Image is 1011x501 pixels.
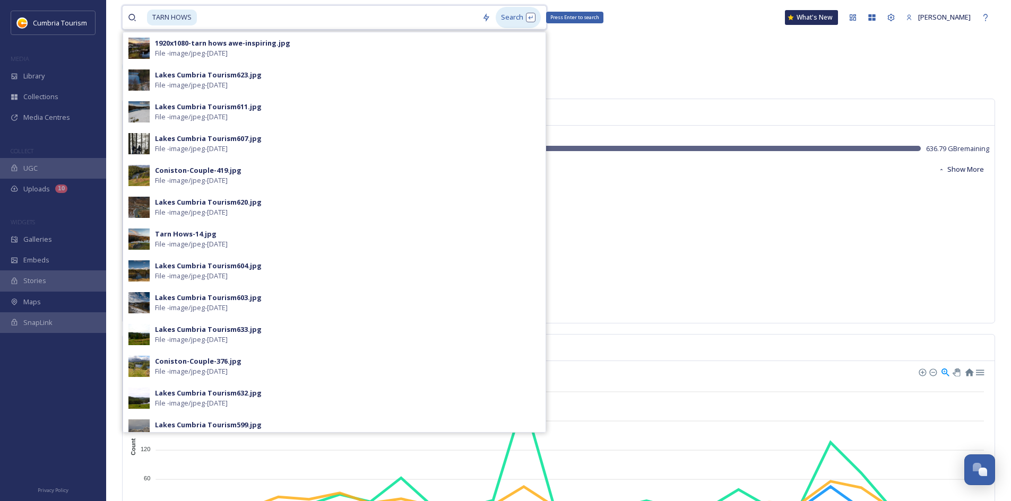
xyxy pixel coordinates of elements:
img: Lakes%2520Cumbria%2520Tourism607.jpg [128,133,150,154]
span: File - image/jpeg - [DATE] [155,335,228,345]
img: Lakes%2520Cumbria%2520Tourism599.jpg [128,419,150,441]
span: File - image/jpeg - [DATE] [155,239,228,249]
span: [PERSON_NAME] [918,12,971,22]
span: Privacy Policy [38,487,68,494]
div: Lakes Cumbria Tourism603.jpg [155,293,262,303]
span: Media Centres [23,112,70,122]
span: File - image/jpeg - [DATE] [155,175,228,186]
img: Lakes%2520Cumbria%2520Tourism633.jpg [128,324,150,345]
a: Privacy Policy [38,483,68,496]
div: 1920x1080-tarn hows awe-inspiring.jpg [155,38,290,48]
img: Tarn%2520Hows-14.jpg [128,228,150,250]
div: Panning [953,368,959,375]
span: File - image/jpeg - [DATE] [155,48,228,58]
span: Embeds [23,255,49,265]
div: Lakes Cumbria Tourism607.jpg [155,134,262,144]
img: Lakes%2520Cumbria%2520Tourism623.jpg [128,69,150,91]
div: Lakes Cumbria Tourism632.jpg [155,388,262,398]
span: Cumbria Tourism [33,18,87,28]
div: Lakes Cumbria Tourism604.jpg [155,261,262,271]
div: Zoom Out [929,368,936,375]
div: Selection Zoom [940,367,949,376]
button: Show More [933,159,989,180]
div: Coniston-Couple-419.jpg [155,165,241,175]
span: MEDIA [11,55,29,63]
div: Search [496,7,541,28]
img: Coniston-Couple-376.jpg [128,356,150,377]
span: WIDGETS [11,218,35,226]
div: Lakes Cumbria Tourism611.jpg [155,102,262,112]
span: File - image/jpeg - [DATE] [155,207,228,217]
tspan: 120 [141,445,150,452]
span: File - image/jpeg - [DATE] [155,271,228,281]
div: Lakes Cumbria Tourism620.jpg [155,197,262,207]
span: COLLECT [11,147,33,155]
span: File - image/jpeg - [DATE] [155,112,228,122]
img: images.jpg [17,17,28,28]
span: File - image/jpeg - [DATE] [155,144,228,154]
span: SnapLink [23,318,53,328]
div: 10 [55,184,67,193]
img: Lakes%2520Cumbria%2520Tourism611.jpg [128,101,150,122]
span: Maps [23,297,41,307]
span: Galleries [23,234,52,244]
span: File - image/jpeg - [DATE] [155,430,228,440]
text: Count [130,438,136,455]
tspan: 60 [144,475,150,481]
div: Coniston-Couple-376.jpg [155,356,241,366]
img: Lakes%2520Cumbria%2520Tourism632.jpg [128,388,150,409]
span: File - image/jpeg - [DATE] [155,80,228,90]
img: 75bd9161-f58e-42c5-a85c-31cbd9f1cfed.jpg [128,38,150,59]
span: TARN HOWS [147,10,197,25]
button: Open Chat [964,454,995,485]
span: Uploads [23,184,50,194]
span: File - image/jpeg - [DATE] [155,303,228,313]
div: Menu [975,367,984,376]
span: File - image/jpeg - [DATE] [155,398,228,408]
img: Coniston-Couple-419.jpg [128,165,150,186]
span: UGC [23,163,38,173]
div: Lakes Cumbria Tourism633.jpg [155,324,262,335]
img: Lakes%2520Cumbria%2520Tourism603.jpg [128,292,150,313]
div: Lakes Cumbria Tourism623.jpg [155,70,262,80]
span: File - image/jpeg - [DATE] [155,366,228,376]
span: Library [23,71,45,81]
a: [PERSON_NAME] [901,7,976,28]
div: Tarn Hows-14.jpg [155,229,217,239]
div: Press Enter to search [546,12,603,23]
img: Lakes%2520Cumbria%2520Tourism604.jpg [128,260,150,282]
span: Collections [23,92,58,102]
span: Stories [23,276,46,286]
a: What's New [785,10,838,25]
div: Lakes Cumbria Tourism599.jpg [155,420,262,430]
div: Reset Zoom [964,367,973,376]
div: Zoom In [918,368,926,375]
img: Lakes%2520Cumbria%2520Tourism620.jpg [128,197,150,218]
span: 636.79 GB remaining [926,144,989,154]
